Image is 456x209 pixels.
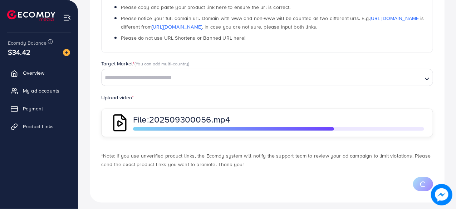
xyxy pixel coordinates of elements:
a: Overview [5,66,73,80]
span: Overview [23,69,44,76]
p: *Note: If you use unverified product links, the Ecomdy system will notify the support team to rev... [101,151,433,169]
span: (You can add multi-country) [134,60,189,67]
span: $34.42 [8,47,30,57]
a: Payment [5,101,73,116]
span: Ecomdy Balance [8,39,46,46]
img: menu [63,14,71,22]
img: image [431,184,452,205]
span: 202509300056.mp4 [149,113,230,125]
span: My ad accounts [23,87,59,94]
label: Target Market [101,60,190,67]
span: Product Links [23,123,54,130]
span: Payment [23,105,43,112]
span: Please notice your full domain url. Domain with www and non-www will be counted as two different ... [121,15,424,30]
img: image [63,49,70,56]
a: [URL][DOMAIN_NAME] [370,15,420,22]
label: Upload video [101,94,134,101]
a: Product Links [5,119,73,134]
a: [URL][DOMAIN_NAME] [152,23,202,30]
img: QAAAABJRU5ErkJggg== [110,113,129,133]
p: File: [133,115,366,124]
a: My ad accounts [5,84,73,98]
span: Please copy and paste your product link here to ensure the url is correct. [121,4,291,11]
input: Search for option [102,73,422,84]
span: Please do not use URL Shortens or Banned URL here! [121,34,245,41]
img: logo [7,10,55,21]
div: Search for option [101,69,433,86]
